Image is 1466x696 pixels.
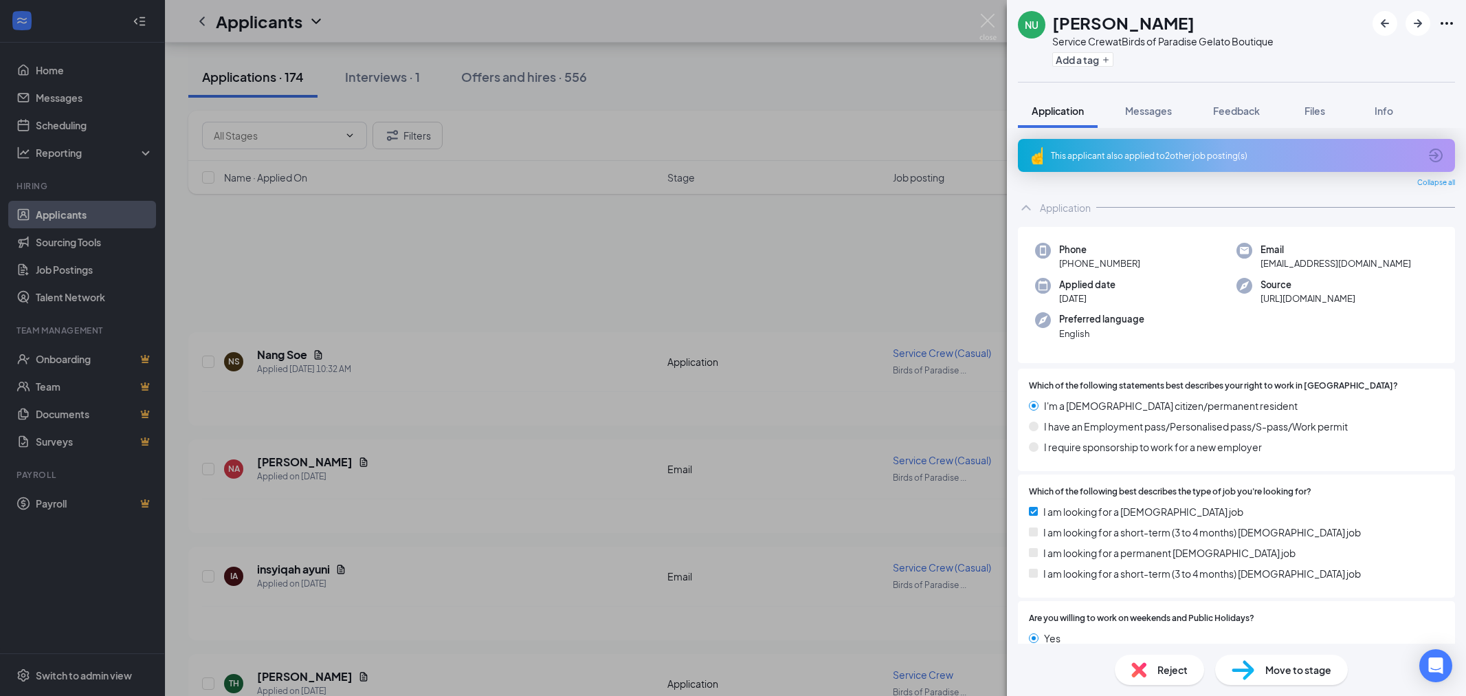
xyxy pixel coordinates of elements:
span: Source [1260,278,1355,292]
span: I am looking for a short-term (3 to 4 months) [DEMOGRAPHIC_DATA] job [1043,566,1361,581]
span: Which of the following statements best describes your right to work in [GEOGRAPHIC_DATA]? [1029,380,1398,393]
div: NU [1025,18,1039,32]
span: Preferred language [1059,312,1144,326]
span: I am looking for a permanent [DEMOGRAPHIC_DATA] job [1043,545,1296,561]
svg: ArrowRight [1410,15,1426,32]
svg: ArrowLeftNew [1377,15,1393,32]
span: Info [1375,105,1393,117]
div: Open Intercom Messenger [1419,649,1452,682]
span: Applied date [1059,278,1115,292]
svg: ArrowCircle [1428,147,1444,164]
div: Service Crew at Birds of Paradise Gelato Boutique [1052,34,1274,48]
span: Collapse all [1417,177,1455,188]
span: [EMAIL_ADDRESS][DOMAIN_NAME] [1260,257,1411,270]
span: Phone [1059,243,1140,257]
button: ArrowLeftNew [1373,11,1397,36]
span: Application [1032,105,1084,117]
span: Feedback [1213,105,1260,117]
button: PlusAdd a tag [1052,52,1113,67]
span: I'm a [DEMOGRAPHIC_DATA] citizen/permanent resident [1044,398,1298,413]
span: Move to stage [1265,662,1331,677]
span: Yes [1044,631,1060,646]
div: Application [1040,201,1091,215]
span: Email [1260,243,1411,257]
span: I am looking for a [DEMOGRAPHIC_DATA] job [1043,504,1243,519]
span: Are you willing to work on weekends and Public Holidays? [1029,612,1254,625]
svg: Ellipses [1439,15,1455,32]
span: I require sponsorship to work for a new employer [1044,439,1262,455]
div: This applicant also applied to 2 other job posting(s) [1051,150,1419,162]
span: I have an Employment pass/Personalised pass/S-pass/Work permit [1044,419,1348,434]
span: [URL][DOMAIN_NAME] [1260,292,1355,305]
span: [PHONE_NUMBER] [1059,257,1140,270]
span: [DATE] [1059,292,1115,305]
span: Reject [1157,662,1188,677]
span: Files [1304,105,1325,117]
h1: [PERSON_NAME] [1052,11,1195,34]
span: English [1059,327,1144,340]
button: ArrowRight [1406,11,1430,36]
span: Messages [1125,105,1172,117]
svg: Plus [1102,56,1110,64]
svg: ChevronUp [1018,199,1034,216]
span: I am looking for a short-term (3 to 4 months) [DEMOGRAPHIC_DATA] job [1043,525,1361,540]
span: Which of the following best describes the type of job you're looking for? [1029,486,1311,499]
